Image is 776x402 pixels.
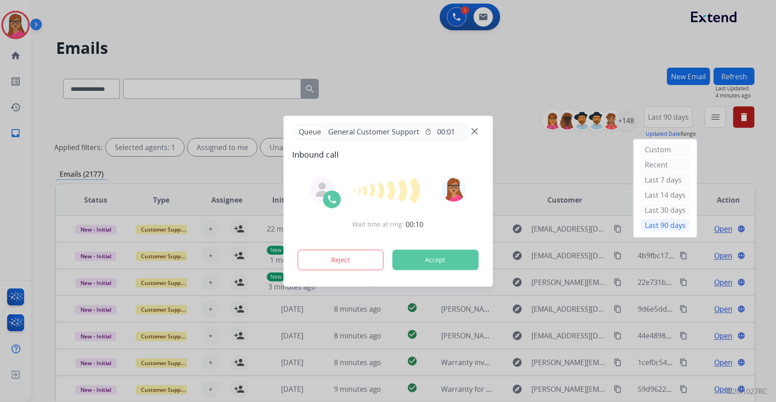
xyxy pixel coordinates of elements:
[353,220,404,229] span: Wait time at ring:
[641,143,690,156] div: Custom
[641,219,690,232] div: Last 90 days
[727,386,767,397] p: 0.20.1027RC
[437,126,455,137] span: 00:01
[425,128,432,135] mat-icon: timer
[326,194,337,205] img: call-icon
[442,177,466,202] img: avatar
[641,158,690,171] div: Recent
[298,250,384,270] button: Reject
[406,219,424,230] span: 00:10
[315,183,329,197] img: agent-avatar
[641,188,690,202] div: Last 14 days
[471,128,478,134] img: close-button
[296,126,325,138] p: Queue
[641,203,690,217] div: Last 30 days
[641,173,690,187] div: Last 7 days
[392,250,478,270] button: Accept
[325,126,423,137] span: General Customer Support
[292,148,484,161] span: Inbound call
